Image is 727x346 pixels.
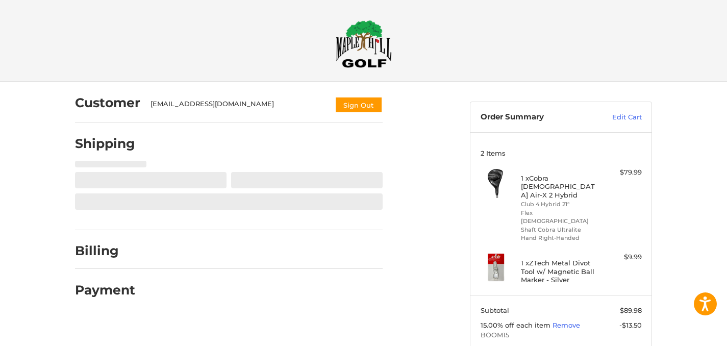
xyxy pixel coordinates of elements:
h2: Billing [75,243,135,259]
div: $9.99 [601,252,642,262]
span: $89.98 [620,306,642,314]
div: $79.99 [601,167,642,178]
span: -$13.50 [619,321,642,329]
iframe: Google Customer Reviews [643,318,727,346]
h2: Shipping [75,136,135,152]
button: Sign Out [335,96,383,113]
h2: Payment [75,282,135,298]
h3: 2 Items [481,149,642,157]
li: Flex [DEMOGRAPHIC_DATA] [521,209,599,226]
a: Edit Cart [590,112,642,122]
h3: Order Summary [481,112,590,122]
span: Subtotal [481,306,509,314]
a: Remove [553,321,580,329]
li: Shaft Cobra Ultralite [521,226,599,234]
li: Hand Right-Handed [521,234,599,242]
img: Maple Hill Golf [336,20,392,68]
h2: Customer [75,95,140,111]
h4: 1 x ZTech Metal Divot Tool w/ Magnetic Ball Marker - Silver [521,259,599,284]
li: Club 4 Hybrid 21° [521,200,599,209]
span: BOOM15 [481,330,642,340]
span: 15.00% off each item [481,321,553,329]
h4: 1 x Cobra [DEMOGRAPHIC_DATA] Air-X 2 Hybrid [521,174,599,199]
div: [EMAIL_ADDRESS][DOMAIN_NAME] [151,99,325,113]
